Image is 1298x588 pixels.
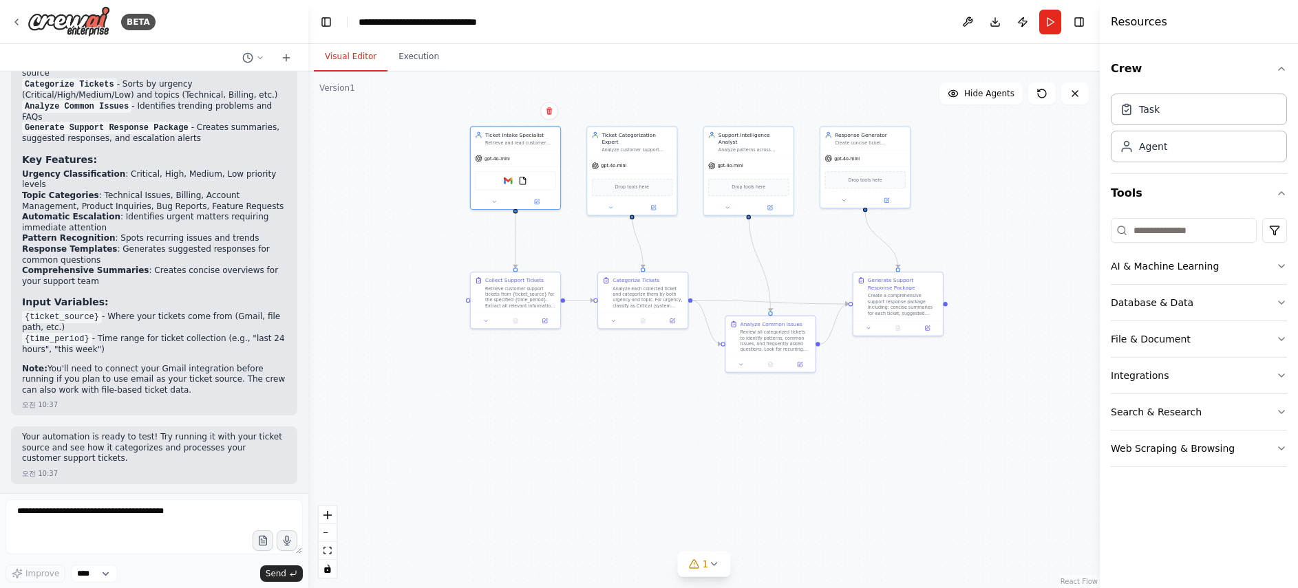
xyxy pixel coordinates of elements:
[1139,140,1167,153] div: Agent
[319,83,355,94] div: Version 1
[22,78,117,91] code: Categorize Tickets
[719,147,789,153] div: Analyze patterns across multiple tickets to identify common issues, trending problems, and freque...
[22,233,115,243] strong: Pattern Recognition
[882,324,913,333] button: No output available
[787,360,812,369] button: Open in side panel
[277,530,297,551] button: Click to speak your automation idea
[22,244,286,265] li: : Generates suggested responses for common questions
[512,213,520,268] g: Edge from 21ddfc74-02ea-4066-8706-748be291d44f to f2e5f4ca-9cea-4419-9600-45597ef78df8
[1111,369,1169,382] div: Integrations
[25,568,59,579] span: Improve
[1111,296,1193,309] div: Database & Data
[835,140,906,145] div: Create concise ticket summaries and generate suggested responses for categorized support tickets,...
[1111,174,1287,213] button: Tools
[692,296,721,347] g: Edge from 9bbad5af-58c1-4954-b433-2fad3b7bce06 to bba6d740-b39c-4535-9fa9-0b5f93580c79
[565,296,593,304] g: Edge from f2e5f4ca-9cea-4419-9600-45597ef78df8 to 9bbad5af-58c1-4954-b433-2fad3b7bce06
[22,79,286,101] li: - Sorts by urgency (Critical/High/Medium/Low) and topics (Technical, Billing, etc.)
[485,277,544,285] div: Collect Support Tickets
[597,272,688,329] div: Categorize TicketsAnalyze each collected ticket and categorize them by both urgency and topic. Fo...
[22,334,286,356] li: - Time range for ticket collection (e.g., "last 24 hours", "this week")
[22,233,286,244] li: : Spots recurring issues and trends
[22,296,109,307] strong: Input Variables:
[485,131,556,139] div: Ticket Intake Specialist
[1111,332,1191,346] div: File & Document
[22,364,286,396] p: You'll need to connect your Gmail integration before running if you plan to use email as your tic...
[745,212,774,312] g: Edge from 694bf3b9-9bdb-4d59-9574-524598153bee to bba6d740-b39c-4535-9fa9-0b5f93580c79
[741,329,811,353] div: Review all categorized tickets to identify patterns, common issues, and frequently asked question...
[718,163,743,168] span: gpt-4o-mini
[820,126,911,208] div: Response GeneratorCreate concise ticket summaries and generate suggested responses for categorize...
[319,506,337,524] button: zoom in
[586,126,677,215] div: Ticket Categorization ExpertAnalyze customer support tickets and categorize them by urgency level...
[22,101,286,123] li: - Identifies trending problems and FAQs
[237,50,270,66] button: Switch to previous chat
[853,272,944,336] div: Generate Support Response PackageCreate a comprehensive support response package including: conci...
[601,163,626,168] span: gpt-4o-mini
[22,212,120,221] strong: Automatic Escalation
[1070,12,1089,32] button: Hide right sidebar
[1111,321,1287,357] button: File & Document
[22,333,92,345] code: {time_period}
[470,126,561,210] div: Ticket Intake SpecialistRetrieve and read customer support tickets from {ticket_source} and prepa...
[253,530,273,551] button: Upload files
[319,524,337,542] button: zoom out
[22,311,102,323] code: {ticket_source}
[22,169,286,190] li: : Critical, High, Medium, Low priority levels
[22,190,286,212] li: : Technical Issues, Billing, Account Management, Product Inquiries, Bug Reports, Feature Requests
[678,552,731,577] button: 1
[22,265,149,275] strong: Comprehensive Summaries
[632,204,674,213] button: Open in side panel
[28,6,110,37] img: Logo
[703,557,709,571] span: 1
[22,100,131,113] code: Analyze Common Issues
[516,197,557,206] button: Open in side panel
[1061,578,1098,585] a: React Flow attribution
[1111,213,1287,478] div: Tools
[500,316,531,325] button: No output available
[22,122,286,144] li: - Creates summaries, suggested responses, and escalation alerts
[275,50,297,66] button: Start a new chat
[359,15,513,29] nav: breadcrumb
[1139,102,1160,116] div: Task
[868,277,939,292] div: Generate Support Response Package
[485,155,510,161] span: gpt-4o-mini
[915,324,939,333] button: Open in side panel
[22,154,97,165] strong: Key Features:
[755,360,786,369] button: No output available
[1111,248,1287,284] button: AI & Machine Learning
[849,176,882,184] span: Drop tools here
[22,364,47,373] strong: Note:
[387,43,450,72] button: Execution
[741,320,802,328] div: Analyze Common Issues
[602,131,672,146] div: Ticket Categorization Expert
[22,212,286,233] li: : Identifies urgent matters requiring immediate attention
[121,14,156,30] div: BETA
[628,212,646,268] g: Edge from 4fb61a40-7027-47c0-b54c-551be0e524b8 to 9bbad5af-58c1-4954-b433-2fad3b7bce06
[317,12,336,32] button: Hide left sidebar
[732,184,765,191] span: Drop tools here
[719,131,789,146] div: Support Intelligence Analyst
[532,316,557,325] button: Open in side panel
[22,122,191,134] code: Generate Support Response Package
[862,212,902,268] g: Edge from bce66fc5-21fd-4179-8ae6-27832f80801c to 617a14da-c3c2-4b1a-93ae-288ad6d0743b
[504,176,513,185] img: Gmail
[22,169,125,179] strong: Urgency Classification
[1111,285,1287,320] button: Database & Data
[1111,405,1202,419] div: Search & Research
[1111,88,1287,173] div: Crew
[835,131,906,139] div: Response Generator
[602,147,672,153] div: Analyze customer support tickets and categorize them by urgency level (Critical, High, Medium, Lo...
[1111,358,1287,393] button: Integrations
[319,542,337,560] button: fit view
[939,83,1023,105] button: Hide Agents
[613,285,683,309] div: Analyze each collected ticket and categorize them by both urgency and topic. For urgency, classif...
[518,176,527,185] img: FileReadTool
[319,560,337,578] button: toggle interactivity
[749,204,791,213] button: Open in side panel
[868,293,939,316] div: Create a comprehensive support response package including: concise summaries for each ticket, sug...
[615,184,649,191] span: Drop tools here
[540,102,558,120] button: Delete node
[485,285,556,309] div: Retrieve customer support tickets from {ticket_source} for the specified {time_period}. Extract a...
[260,565,303,582] button: Send
[834,155,860,161] span: gpt-4o-mini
